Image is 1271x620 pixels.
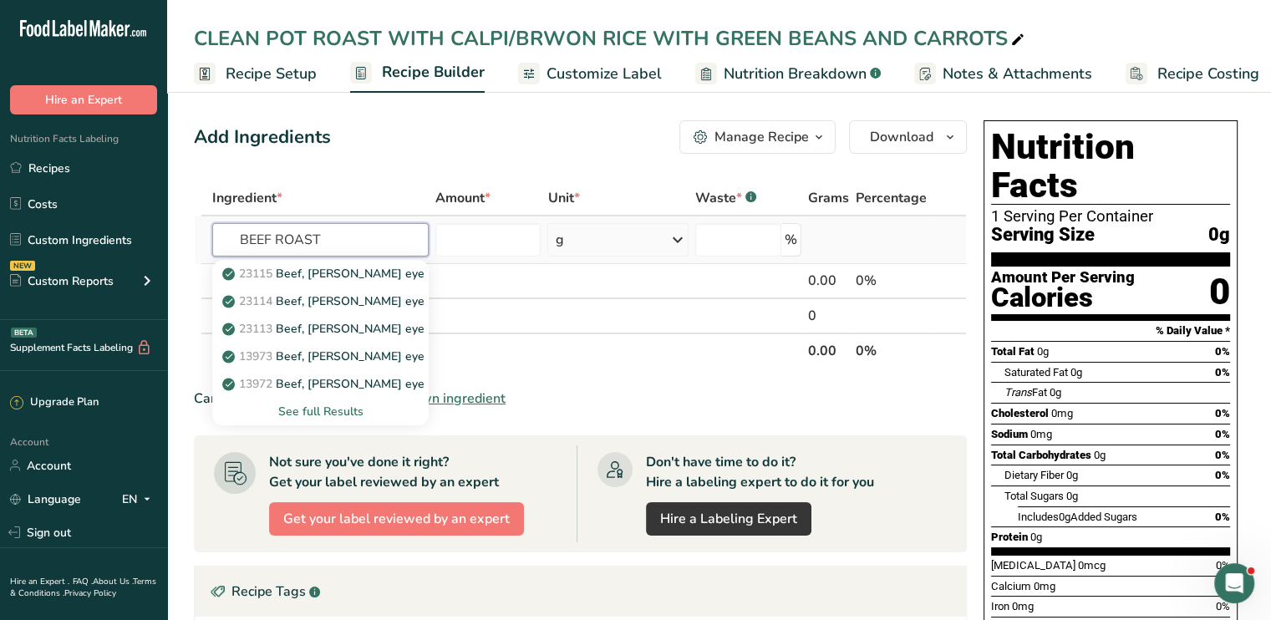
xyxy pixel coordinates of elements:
span: Total Fat [991,345,1035,358]
input: Add Ingredient [212,223,429,257]
span: Total Carbohydrates [991,449,1091,461]
span: 0g [1208,225,1230,246]
div: Amount Per Serving [991,270,1135,286]
a: Nutrition Breakdown [695,55,881,93]
span: Unit [547,188,579,208]
span: 0g [1066,469,1078,481]
span: 13972 [239,376,272,392]
span: 0g [1037,345,1049,358]
span: 0g [1059,511,1070,523]
th: Net Totals [209,333,805,368]
div: Waste [695,188,756,208]
span: 0mcg [1078,559,1106,572]
a: 23113Beef, [PERSON_NAME] eye roast, boneless, America's Beef Roast, separable lean and fat, trimm... [212,315,429,343]
span: 13973 [239,348,272,364]
a: Notes & Attachments [914,55,1092,93]
div: BETA [11,328,37,338]
div: Can't find your ingredient? [194,389,967,409]
span: Fat [1004,386,1047,399]
i: Trans [1004,386,1032,399]
span: Download [870,127,933,147]
span: Calcium [991,580,1031,592]
a: 13973Beef, [PERSON_NAME] eye roast, boneless, America's Beef Roast, separable lean only, trimmed ... [212,343,429,370]
span: Recipe Setup [226,63,317,85]
span: 0g [1066,490,1078,502]
div: 0 [808,306,849,326]
span: 0% [1216,559,1230,572]
div: g [555,230,563,250]
span: 0mg [1030,428,1052,440]
a: Recipe Costing [1126,55,1259,93]
div: NEW [10,261,35,271]
span: 0g [1030,531,1042,543]
span: Customize Label [547,63,662,85]
div: Upgrade Plan [10,394,99,411]
span: Includes Added Sugars [1018,511,1137,523]
div: EN [122,489,157,509]
button: Download [849,120,967,154]
span: 0mg [1051,407,1073,419]
button: Get your label reviewed by an expert [269,502,524,536]
span: 0% [1215,469,1230,481]
span: [MEDICAL_DATA] [991,559,1075,572]
a: 13972Beef, [PERSON_NAME] eye roast, boneless, America's Beef Roast, separable lean only, trimmed ... [212,370,429,398]
span: Notes & Attachments [943,63,1092,85]
span: 0% [1215,511,1230,523]
div: Calories [991,286,1135,310]
a: Hire a Labeling Expert [646,502,811,536]
span: Cholesterol [991,407,1049,419]
a: Language [10,485,81,514]
div: See full Results [212,398,429,425]
div: Manage Recipe [714,127,809,147]
div: 1 Serving Per Container [991,208,1230,225]
span: Recipe Builder [382,61,485,84]
span: Serving Size [991,225,1095,246]
span: Grams [808,188,849,208]
span: 0% [1215,407,1230,419]
span: Recipe Costing [1157,63,1259,85]
a: FAQ . [73,576,93,587]
span: 0g [1094,449,1106,461]
h1: Nutrition Facts [991,128,1230,205]
span: 0mg [1012,600,1034,612]
a: Customize Label [518,55,662,93]
span: 0% [1215,366,1230,379]
span: Sodium [991,428,1028,440]
span: Total Sugars [1004,490,1064,502]
span: Percentage [856,188,927,208]
a: Hire an Expert . [10,576,69,587]
span: Add your own ingredient [354,389,506,409]
div: Don't have time to do it? Hire a labeling expert to do it for you [646,452,874,492]
a: Recipe Builder [350,53,485,94]
div: Add Ingredients [194,124,331,151]
div: 0 [1209,270,1230,314]
a: Privacy Policy [64,587,116,599]
span: Protein [991,531,1028,543]
span: Saturated Fat [1004,366,1068,379]
span: Ingredient [212,188,282,208]
th: 0% [852,333,930,368]
span: 0g [1050,386,1061,399]
div: Custom Reports [10,272,114,290]
section: % Daily Value * [991,321,1230,341]
span: 23113 [239,321,272,337]
div: See full Results [226,403,415,420]
span: 0% [1215,345,1230,358]
span: 0% [1215,428,1230,440]
span: Nutrition Breakdown [724,63,867,85]
button: Hire an Expert [10,85,157,114]
a: Terms & Conditions . [10,576,156,599]
button: Manage Recipe [679,120,836,154]
span: 23115 [239,266,272,282]
div: Not sure you've done it right? Get your label reviewed by an expert [269,452,499,492]
a: About Us . [93,576,133,587]
span: 0% [1216,600,1230,612]
span: Dietary Fiber [1004,469,1064,481]
a: Recipe Setup [194,55,317,93]
iframe: Intercom live chat [1214,563,1254,603]
th: 0.00 [805,333,852,368]
span: 0mg [1034,580,1055,592]
span: Get your label reviewed by an expert [283,509,510,529]
div: CLEAN POT ROAST WITH CALPI/BRWON RICE WITH GREEN BEANS AND CARROTS [194,23,1028,53]
span: 0g [1070,366,1082,379]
